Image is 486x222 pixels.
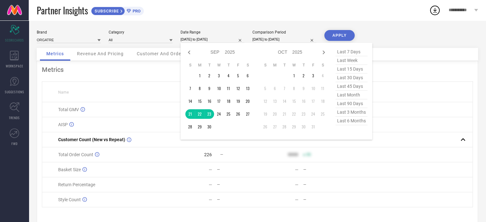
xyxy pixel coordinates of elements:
[185,109,195,119] td: Sun Sep 21 2025
[233,71,243,80] td: Fri Sep 05 2025
[270,122,280,132] td: Mon Oct 27 2025
[252,36,316,43] input: Select comparison period
[58,152,93,157] span: Total Order Count
[181,36,244,43] input: Select date range
[214,84,224,93] td: Wed Sep 10 2025
[131,9,141,13] span: PRO
[233,96,243,106] td: Fri Sep 19 2025
[280,63,289,68] th: Tuesday
[243,63,252,68] th: Saturday
[217,197,257,202] div: —
[37,4,88,17] span: Partner Insights
[58,90,69,95] span: Name
[260,63,270,68] th: Sunday
[289,96,299,106] td: Wed Oct 15 2025
[306,152,311,157] span: 50
[318,96,328,106] td: Sat Oct 18 2025
[185,122,195,132] td: Sun Sep 28 2025
[252,30,316,34] div: Comparison Period
[243,109,252,119] td: Sat Sep 27 2025
[204,84,214,93] td: Tue Sep 09 2025
[289,84,299,93] td: Wed Oct 08 2025
[318,63,328,68] th: Saturday
[260,84,270,93] td: Sun Oct 05 2025
[303,167,343,172] div: —
[214,71,224,80] td: Wed Sep 03 2025
[224,96,233,106] td: Thu Sep 18 2025
[224,63,233,68] th: Thursday
[209,197,212,202] div: —
[9,115,20,120] span: TRENDS
[195,71,204,80] td: Mon Sep 01 2025
[71,38,108,42] div: Keywords by Traffic
[295,167,298,172] div: —
[58,182,95,187] span: Return Percentage
[220,152,223,157] span: —
[289,71,299,80] td: Wed Oct 01 2025
[308,122,318,132] td: Fri Oct 31 2025
[295,182,298,187] div: —
[336,56,367,65] span: last week
[37,30,101,34] div: Brand
[280,84,289,93] td: Tue Oct 07 2025
[318,109,328,119] td: Sat Oct 25 2025
[308,109,318,119] td: Fri Oct 24 2025
[214,63,224,68] th: Wednesday
[336,99,367,108] span: last 90 days
[42,66,473,73] div: Metrics
[288,152,298,157] div: 9999
[303,197,343,202] div: —
[308,84,318,93] td: Fri Oct 10 2025
[46,51,64,56] span: Metrics
[195,122,204,132] td: Mon Sep 29 2025
[336,48,367,56] span: last 7 days
[204,152,212,157] div: 226
[224,84,233,93] td: Thu Sep 11 2025
[58,107,79,112] span: Total GMV
[336,82,367,91] span: last 45 days
[5,38,24,42] span: SCORECARDS
[280,96,289,106] td: Tue Oct 14 2025
[299,84,308,93] td: Thu Oct 09 2025
[204,71,214,80] td: Tue Sep 02 2025
[318,84,328,93] td: Sat Oct 11 2025
[299,71,308,80] td: Thu Oct 02 2025
[289,63,299,68] th: Wednesday
[204,96,214,106] td: Tue Sep 16 2025
[195,84,204,93] td: Mon Sep 08 2025
[204,122,214,132] td: Tue Sep 30 2025
[324,30,355,41] button: APPLY
[204,109,214,119] td: Tue Sep 23 2025
[6,64,23,68] span: WORKSPACE
[214,109,224,119] td: Wed Sep 24 2025
[91,9,120,13] span: SUBSCRIBE
[336,91,367,99] span: last month
[233,84,243,93] td: Fri Sep 12 2025
[270,84,280,93] td: Mon Oct 06 2025
[5,89,24,94] span: SUGGESTIONS
[195,109,204,119] td: Mon Sep 22 2025
[243,84,252,93] td: Sat Sep 13 2025
[308,63,318,68] th: Friday
[299,109,308,119] td: Thu Oct 23 2025
[295,197,298,202] div: —
[209,182,212,187] div: —
[308,71,318,80] td: Fri Oct 03 2025
[243,71,252,80] td: Sat Sep 06 2025
[320,49,328,56] div: Next month
[185,49,193,56] div: Previous month
[233,109,243,119] td: Fri Sep 26 2025
[260,109,270,119] td: Sun Oct 19 2025
[12,141,18,146] span: FWD
[217,182,257,187] div: —
[109,30,173,34] div: Category
[64,37,69,42] img: tab_keywords_by_traffic_grey.svg
[303,182,343,187] div: —
[58,197,81,202] span: Style Count
[10,10,15,15] img: logo_orange.svg
[299,63,308,68] th: Thursday
[270,63,280,68] th: Monday
[336,108,367,117] span: last 3 months
[58,167,81,172] span: Basket Size
[58,137,125,142] span: Customer Count (New vs Repeat)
